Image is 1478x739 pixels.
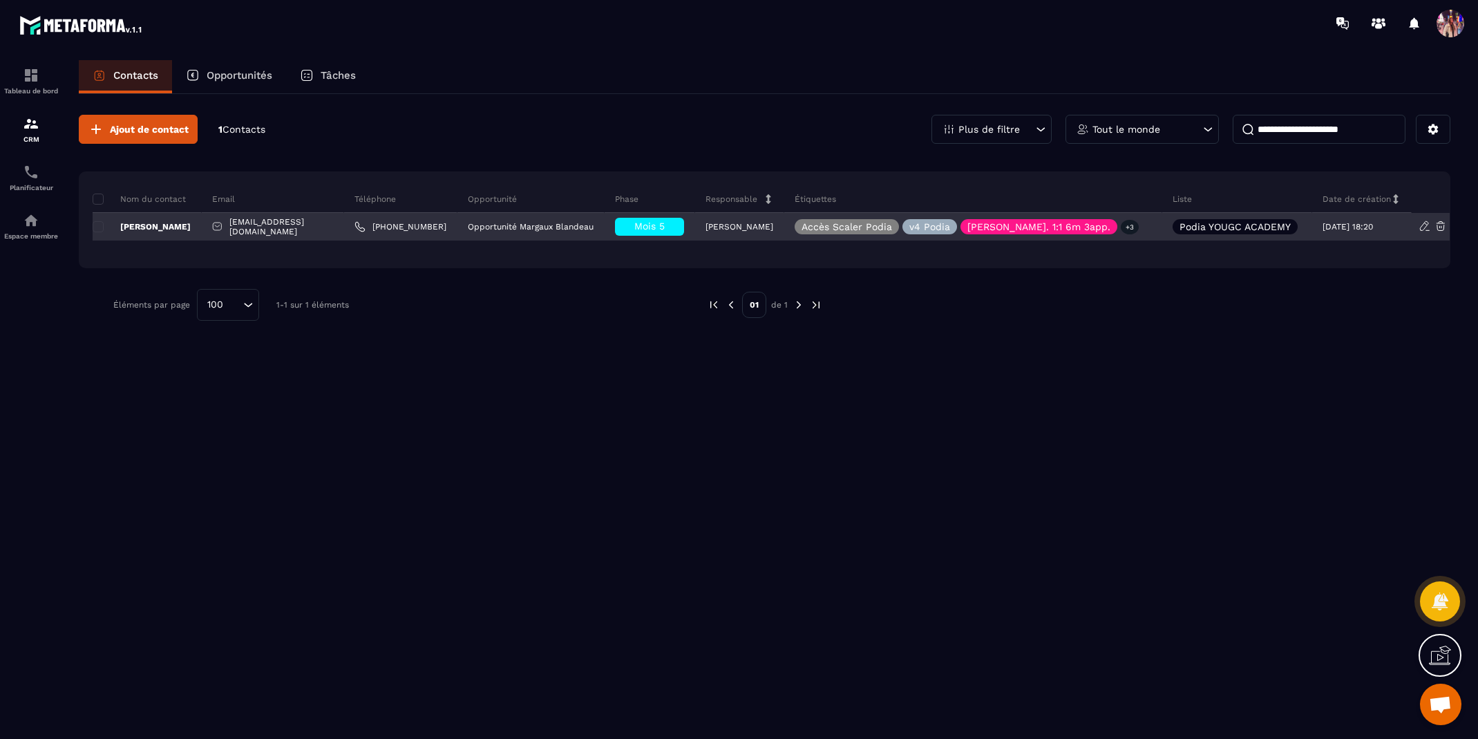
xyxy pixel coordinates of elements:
img: prev [725,299,737,311]
p: Tâches [321,69,356,82]
span: Contacts [222,124,265,135]
p: Phase [615,194,638,205]
input: Search for option [228,297,240,312]
p: Tout le monde [1092,124,1160,134]
p: Date de création [1323,194,1391,205]
span: 100 [202,297,228,312]
img: scheduler [23,164,39,180]
p: Espace membre [3,232,59,240]
p: Opportunité Margaux Blandeau [468,222,594,232]
div: Search for option [197,289,259,321]
img: formation [23,67,39,84]
p: v4 Podia [909,222,950,232]
span: Mois 5 [634,221,665,232]
p: 01 [742,292,766,318]
p: [PERSON_NAME]. 1:1 6m 3app. [967,222,1110,232]
p: 1 [218,123,265,136]
p: 1-1 sur 1 éléments [276,300,349,310]
p: Éléments par page [113,300,190,310]
p: Étiquettes [795,194,836,205]
a: Tâches [286,60,370,93]
p: Plus de filtre [958,124,1020,134]
p: Podia YOUGC ACADEMY [1179,222,1291,232]
button: Ajout de contact [79,115,198,144]
a: schedulerschedulerPlanificateur [3,153,59,202]
p: CRM [3,135,59,143]
p: Liste [1173,194,1192,205]
p: Téléphone [354,194,396,205]
p: Opportunité [468,194,517,205]
p: Nom du contact [93,194,186,205]
a: [PHONE_NUMBER] [354,221,446,232]
img: next [810,299,822,311]
img: next [793,299,805,311]
p: Planificateur [3,184,59,191]
a: automationsautomationsEspace membre [3,202,59,250]
a: Ouvrir le chat [1420,684,1461,725]
p: Opportunités [207,69,272,82]
p: Accès Scaler Podia [802,222,892,232]
p: Tableau de bord [3,87,59,95]
span: Ajout de contact [110,122,189,136]
p: Responsable [705,194,757,205]
p: de 1 [771,299,788,310]
img: formation [23,115,39,132]
a: formationformationCRM [3,105,59,153]
p: +3 [1121,220,1139,234]
img: logo [19,12,144,37]
a: Contacts [79,60,172,93]
a: formationformationTableau de bord [3,57,59,105]
p: [PERSON_NAME] [93,221,191,232]
img: automations [23,212,39,229]
a: Opportunités [172,60,286,93]
p: [DATE] 18:20 [1323,222,1373,232]
img: prev [708,299,720,311]
p: [PERSON_NAME] [705,222,773,232]
p: Contacts [113,69,158,82]
p: Email [212,194,235,205]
